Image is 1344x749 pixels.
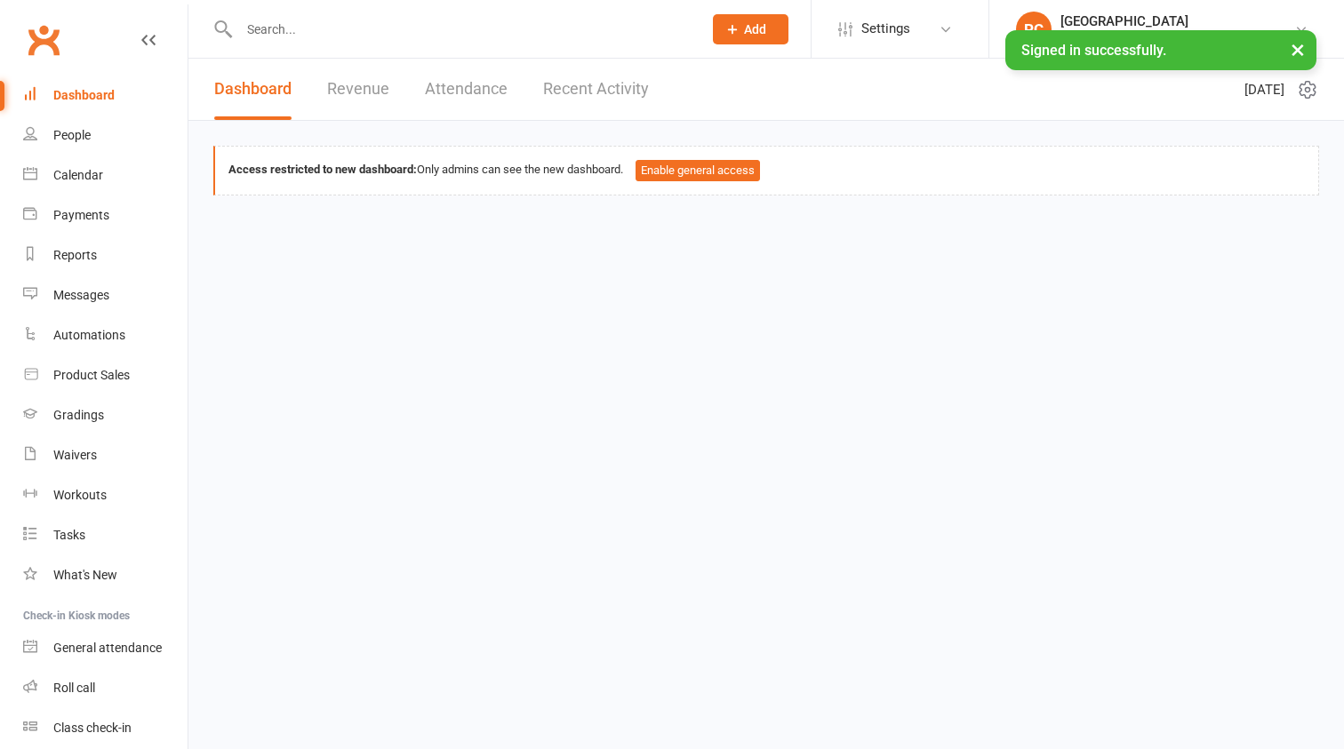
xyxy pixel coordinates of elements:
span: [DATE] [1244,79,1284,100]
input: Search... [234,17,690,42]
a: Roll call [23,668,188,708]
div: Class check-in [53,721,132,735]
div: Tasks [53,528,85,542]
a: Dashboard [23,76,188,116]
a: Payments [23,195,188,235]
div: People [53,128,91,142]
a: General attendance kiosk mode [23,628,188,668]
span: Add [744,22,766,36]
div: Reports [53,248,97,262]
button: × [1282,30,1314,68]
div: Gradings [53,408,104,422]
div: Messages [53,288,109,302]
div: Waivers [53,448,97,462]
div: Roll call [53,681,95,695]
a: Waivers [23,435,188,475]
a: Class kiosk mode [23,708,188,748]
a: Calendar [23,155,188,195]
div: Pollets Martial Arts - [GEOGRAPHIC_DATA] [1060,29,1294,45]
a: Workouts [23,475,188,515]
span: Settings [861,9,910,49]
a: Gradings [23,395,188,435]
a: Attendance [425,59,508,120]
div: Only admins can see the new dashboard. [228,160,1305,181]
a: People [23,116,188,155]
div: PC [1016,12,1052,47]
a: Automations [23,315,188,355]
div: Product Sales [53,368,130,382]
div: Automations [53,328,125,342]
a: Dashboard [214,59,292,120]
a: Reports [23,235,188,275]
a: What's New [23,555,188,595]
a: Clubworx [21,18,66,62]
a: Revenue [327,59,389,120]
a: Product Sales [23,355,188,395]
span: Signed in successfully. [1021,42,1166,59]
a: Recent Activity [543,59,649,120]
button: Add [713,14,788,44]
div: Workouts [53,488,107,502]
div: Dashboard [53,88,115,102]
div: Calendar [53,168,103,182]
div: What's New [53,568,117,582]
div: Payments [53,208,109,222]
strong: Access restricted to new dashboard: [228,163,417,176]
div: [GEOGRAPHIC_DATA] [1060,13,1294,29]
a: Tasks [23,515,188,555]
a: Messages [23,275,188,315]
div: General attendance [53,641,162,655]
button: Enable general access [636,160,760,181]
